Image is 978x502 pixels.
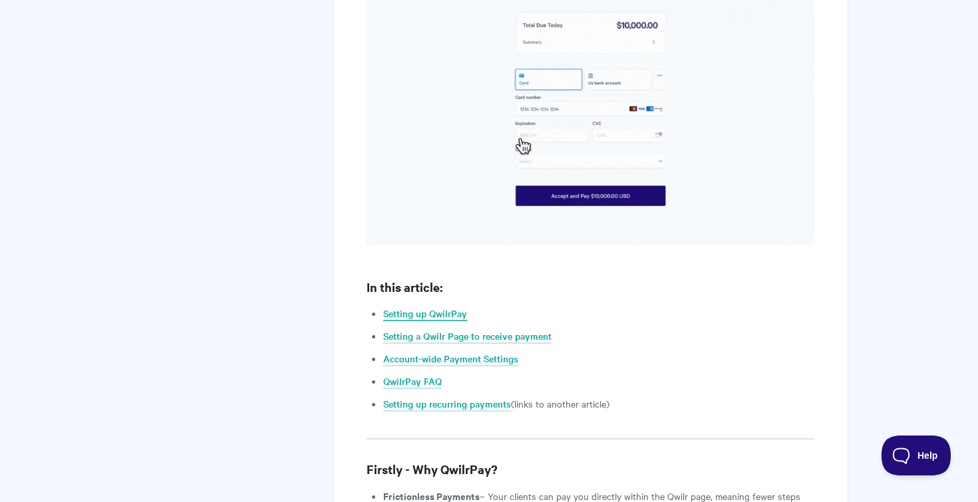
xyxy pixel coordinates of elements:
[367,279,442,295] b: In this article:
[383,307,467,321] a: Setting up QwilrPay
[383,374,442,389] a: QwilrPay FAQ
[882,436,951,475] iframe: Toggle Customer Support
[383,396,814,412] li: (links to another article)
[383,352,518,366] a: Account-wide Payment Settings
[383,329,552,344] a: Setting a Qwilr Page to receive payment
[367,460,814,479] h3: Firstly - Why QwilrPay?
[383,397,511,412] a: Setting up recurring payments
